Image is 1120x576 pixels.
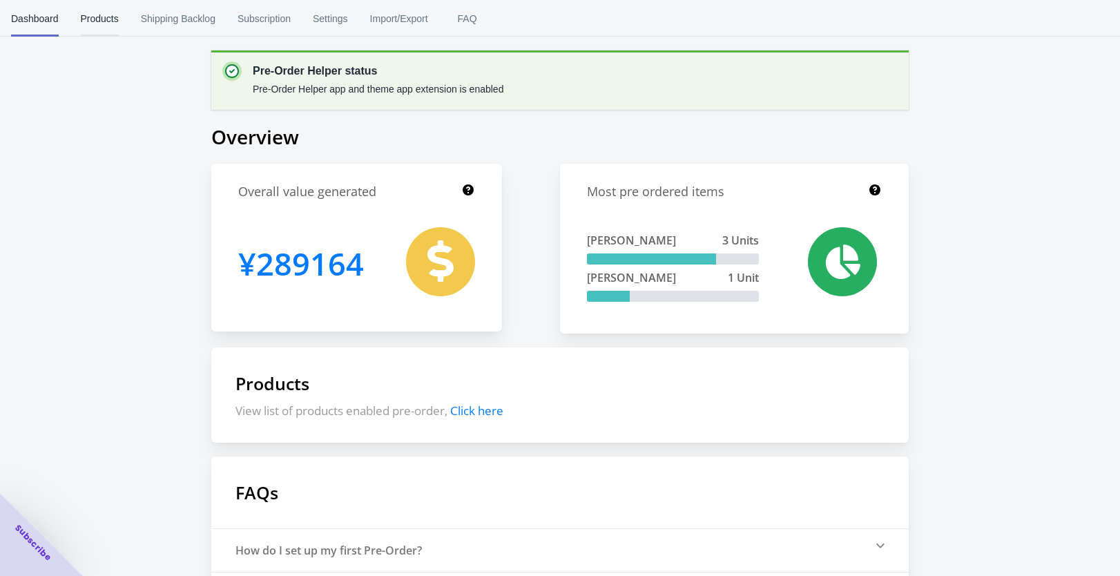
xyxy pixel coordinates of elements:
[11,1,59,37] span: Dashboard
[235,403,885,419] p: View list of products enabled pre-order,
[253,63,503,79] p: Pre-Order Helper status
[587,183,724,200] h1: Most pre ordered items
[587,233,676,248] span: [PERSON_NAME]
[253,82,503,96] p: Pre-Order Helper app and theme app extension is enabled
[211,124,909,150] h1: Overview
[313,1,348,37] span: Settings
[587,270,676,285] span: [PERSON_NAME]
[211,457,909,528] h1: FAQs
[235,543,422,558] div: How do I set up my first Pre-Order?
[370,1,428,37] span: Import/Export
[722,233,759,248] span: 3 Units
[141,1,215,37] span: Shipping Backlog
[728,270,759,285] span: 1 Unit
[238,183,376,200] h1: Overall value generated
[238,227,364,300] h1: 289164
[238,1,291,37] span: Subscription
[450,403,503,419] span: Click here
[12,522,54,564] span: Subscribe
[235,372,885,395] h1: Products
[238,242,256,285] span: ¥
[81,1,119,37] span: Products
[450,1,485,37] span: FAQ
